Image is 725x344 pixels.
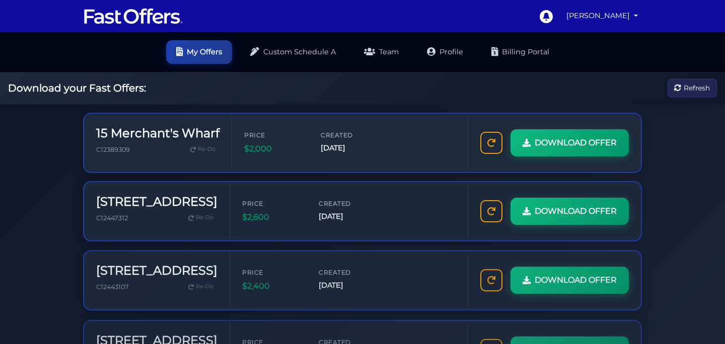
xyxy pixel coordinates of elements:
[196,213,213,222] span: Re-Do
[319,267,379,277] span: Created
[184,211,217,224] a: Re-Do
[244,130,305,140] span: Price
[166,40,232,64] a: My Offers
[198,145,215,154] span: Re-Do
[242,267,303,277] span: Price
[96,282,129,290] span: C12443107
[511,129,629,156] a: DOWNLOAD OFFER
[511,198,629,225] a: DOWNLOAD OFFER
[242,199,303,208] span: Price
[96,126,220,141] h3: 15 Merchant's Wharf
[684,82,710,94] span: Refresh
[184,280,217,293] a: Re-Do
[319,211,379,222] span: [DATE]
[186,143,220,156] a: Re-Do
[96,263,217,278] h3: [STREET_ADDRESS]
[535,205,617,218] span: DOWNLOAD OFFER
[417,40,473,64] a: Profile
[354,40,409,64] a: Team
[8,82,146,94] h2: Download your Fast Offers:
[96,214,128,221] span: C12447312
[511,266,629,293] a: DOWNLOAD OFFER
[535,273,617,286] span: DOWNLOAD OFFER
[242,279,303,292] span: $2,400
[319,279,379,291] span: [DATE]
[321,142,381,154] span: [DATE]
[96,195,217,209] h3: [STREET_ADDRESS]
[240,40,346,64] a: Custom Schedule A
[668,79,717,98] button: Refresh
[535,136,617,149] span: DOWNLOAD OFFER
[242,211,303,224] span: $2,600
[244,142,305,155] span: $2,000
[196,282,213,291] span: Re-Do
[321,130,381,140] span: Created
[481,40,559,64] a: Billing Portal
[562,6,642,26] a: [PERSON_NAME]
[319,199,379,208] span: Created
[96,145,130,153] span: C12389309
